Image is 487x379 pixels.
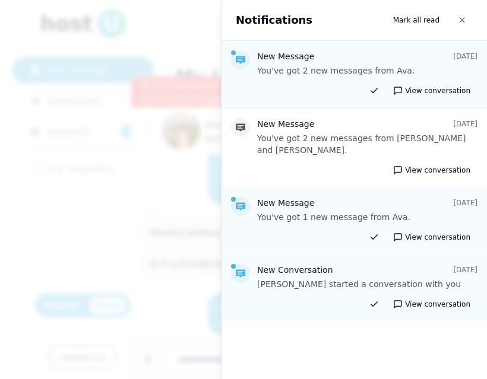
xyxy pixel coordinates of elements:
[453,52,477,61] p: [DATE]
[386,84,477,98] button: View conversation
[257,197,314,209] h4: New Message
[236,12,312,28] h2: Notifications
[257,132,477,156] p: You've got 2 new messages from [PERSON_NAME] and [PERSON_NAME].
[386,297,477,311] button: View conversation
[386,9,447,31] button: Mark all read
[386,163,477,177] button: View conversation
[453,198,477,208] p: [DATE]
[453,119,477,129] p: [DATE]
[386,230,477,244] button: View conversation
[257,264,333,276] h4: New Conversation
[257,118,314,130] h4: New Message
[453,265,477,275] p: [DATE]
[257,211,477,223] p: You've got 1 new message from Ava.
[257,278,477,290] p: [PERSON_NAME] started a conversation with you
[257,50,314,62] h4: New Message
[257,65,477,77] p: You've got 2 new messages from Ava.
